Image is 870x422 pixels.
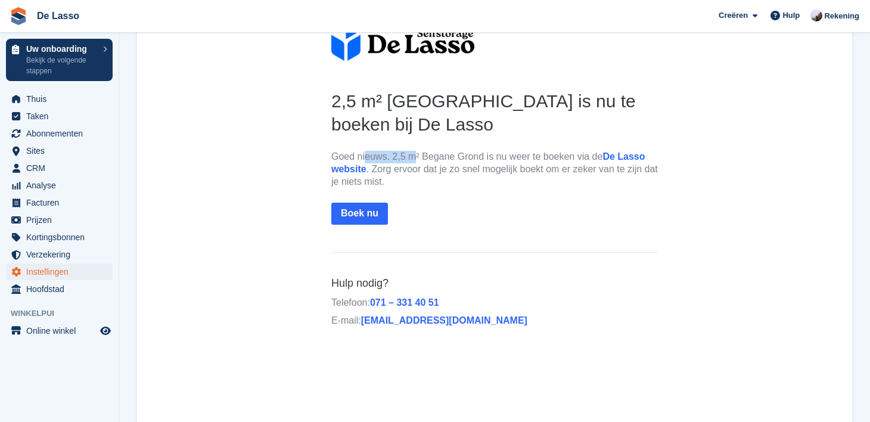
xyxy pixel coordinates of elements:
span: Verzekering [26,246,98,263]
a: menu [6,177,113,194]
a: menu [6,281,113,297]
a: menu [6,91,113,107]
span: Thuis [26,91,98,107]
span: Rekening [824,10,859,22]
a: menu [6,142,113,159]
a: menu [6,229,113,246]
p: Bekijk de volgende stappen [26,55,97,76]
span: Prijzen [26,212,98,228]
img: De Lasso Logo [194,10,337,44]
a: menu [6,108,113,125]
span: Sites [26,142,98,159]
span: CRM [26,160,98,176]
p: Uw onboarding [26,45,97,53]
span: Creëren [719,10,748,21]
span: Online winkel [26,322,98,339]
a: De Lasso [32,6,84,26]
span: Hulp [782,10,800,21]
span: Abonnementen [26,125,98,142]
span: Taken [26,108,98,125]
a: menu [6,160,113,176]
a: De Lasso website [194,135,508,157]
span: Facturen [26,194,98,211]
span: Winkelpui [11,308,119,319]
a: Uw onboarding Bekijk de volgende stappen [6,39,113,81]
a: menu [6,246,113,263]
a: menu [6,194,113,211]
a: menu [6,212,113,228]
span: Analyse [26,177,98,194]
h2: 2,5 m² [GEOGRAPHIC_DATA] is nu te boeken bij De Lasso [194,73,521,119]
a: Previewwinkel [98,324,113,338]
span: Hoofdstad [26,281,98,297]
p: Goed nieuws. 2,5 m² Begane Grond is nu weer te boeken via de . Zorg ervoor dat je zo snel mogelij... [194,134,521,171]
span: Kortingsbonnen [26,229,98,246]
img: Babs jansen [810,10,822,21]
span: Instellingen [26,263,98,280]
h6: Hulp nodig? [194,260,521,274]
p: Telefoon: [194,280,521,293]
a: 071 – 331 40 51 [233,281,302,291]
a: menu [6,322,113,339]
img: stora-icon-8386f47178a22dfd0bd8f6a31ec36ba5ce8667c1dd55bd0f319d3a0aa187defe.svg [10,7,27,25]
a: [EMAIL_ADDRESS][DOMAIN_NAME] [224,299,390,309]
a: menu [6,263,113,280]
a: Boek nu [194,186,251,208]
p: E-mail: [194,298,521,311]
a: menu [6,125,113,142]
